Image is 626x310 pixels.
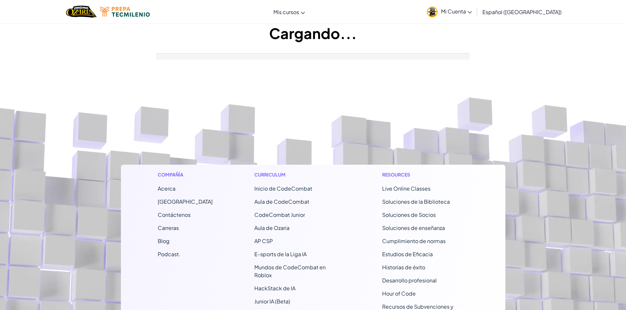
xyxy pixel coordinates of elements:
a: Mundos de CodeCombat en Roblox [254,264,326,279]
a: CodeCombat Junior [254,211,305,218]
a: Junior IA (Beta) [254,298,290,305]
span: Español ([GEOGRAPHIC_DATA]) [482,9,562,15]
a: Cumplimiento de normas [382,238,446,244]
a: Mis cursos [270,3,308,21]
a: Aula de Ozaria [254,224,290,231]
h1: Compañía [158,171,213,178]
a: Podcast. [158,251,180,258]
a: Blog [158,238,170,244]
span: Mi Cuenta [441,8,472,15]
a: Hour of Code [382,290,416,297]
a: E-sports de la Liga IA [254,251,307,258]
a: Soluciones de enseñanza [382,224,445,231]
a: [GEOGRAPHIC_DATA] [158,198,213,205]
a: HackStack de IA [254,285,295,292]
a: Live Online Classes [382,185,430,192]
span: Inicio de CodeCombat [254,185,312,192]
a: Ozaria by CodeCombat logo [66,5,97,18]
img: Home [66,5,97,18]
h1: Resources [382,171,469,178]
img: Tecmilenio logo [100,7,150,17]
a: AP CSP [254,238,273,244]
a: Aula de CodeCombat [254,198,309,205]
span: Contáctenos [158,211,191,218]
a: Mi Cuenta [424,1,475,22]
h1: Curriculum [254,171,341,178]
a: Desarrollo profesional [382,277,437,284]
a: Español ([GEOGRAPHIC_DATA]) [479,3,565,21]
a: Acerca [158,185,175,192]
a: Historias de éxito [382,264,425,271]
a: Estudios de Eficacia [382,251,433,258]
img: avatar [427,7,438,17]
a: Soluciones de Socios [382,211,436,218]
a: Soluciones de la Biblioteca [382,198,450,205]
span: Mis cursos [273,9,299,15]
a: Carreras [158,224,179,231]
